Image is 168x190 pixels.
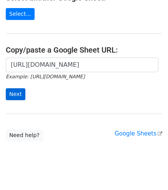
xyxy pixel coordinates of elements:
[6,74,85,79] small: Example: [URL][DOMAIN_NAME]
[6,45,162,55] h4: Copy/paste a Google Sheet URL:
[115,130,162,137] a: Google Sheets
[6,88,25,100] input: Next
[6,129,43,141] a: Need help?
[6,58,158,72] input: Paste your Google Sheet URL here
[130,153,168,190] iframe: Chat Widget
[6,8,35,20] a: Select...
